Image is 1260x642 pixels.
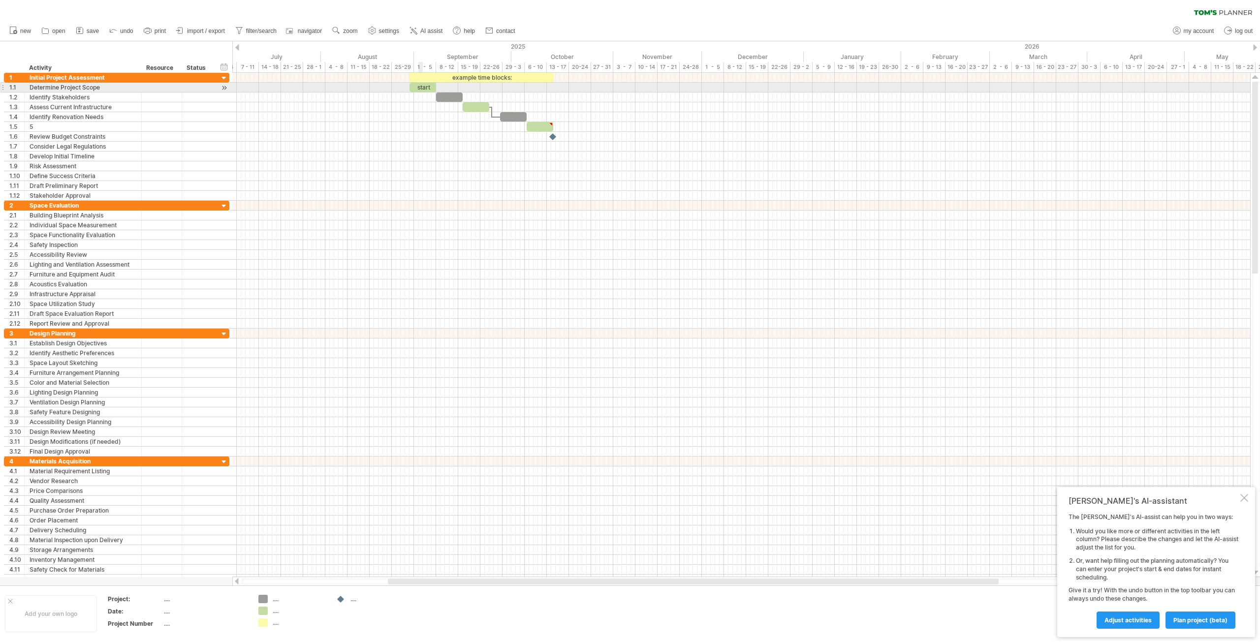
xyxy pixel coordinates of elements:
div: Space Functionality Evaluation [30,230,136,240]
div: Infrastructure Appraisal [30,289,136,299]
li: Or, want help filling out the planning automatically? You can enter your project's start & end da... [1076,557,1238,581]
div: 18 - 22 [1233,62,1256,72]
div: Identify Renovation Needs [30,112,136,122]
div: Order Placement [30,516,136,525]
div: 1.4 [9,112,24,122]
div: 13 - 17 [547,62,569,72]
div: 13 - 17 [1123,62,1145,72]
div: Lighting Design Planning [30,388,136,397]
div: 6 - 10 [525,62,547,72]
a: open [39,25,68,37]
div: 3.3 [9,358,24,367]
div: Status [187,63,208,73]
a: print [141,25,169,37]
div: Stakeholder Approval [30,191,136,200]
div: 7 - 11 [237,62,259,72]
div: 28 - 1 [303,62,325,72]
div: Resource [146,63,176,73]
div: October 2025 [511,52,613,62]
div: Design Planning [30,329,136,338]
a: undo [107,25,136,37]
div: 1 - 5 [414,62,436,72]
div: 15 - 19 [746,62,768,72]
div: 20-24 [569,62,591,72]
div: 11 - 15 [1211,62,1233,72]
div: 3 [9,329,24,338]
div: 2.9 [9,289,24,299]
div: September 2025 [414,52,511,62]
div: Building Blueprint Analysis [30,211,136,220]
a: new [7,25,34,37]
div: 26-30 [879,62,901,72]
div: 4.11 [9,565,24,574]
div: 29 - 3 [503,62,525,72]
div: Safety Feature Designing [30,407,136,417]
div: 23 - 27 [1056,62,1078,72]
div: Purchase Order Preparation [30,506,136,515]
div: 10 - 14 [635,62,658,72]
span: filter/search [246,28,277,34]
div: 1.12 [9,191,24,200]
div: 4.7 [9,525,24,535]
div: 21 - 25 [281,62,303,72]
div: example time blocks: [409,73,554,82]
div: Accessibility Design Planning [30,417,136,427]
div: 9 - 13 [1012,62,1034,72]
div: January 2026 [804,52,901,62]
div: Determine Project Scope [30,83,136,92]
div: Materials Acquisition [30,457,136,466]
div: 20-24 [1145,62,1167,72]
div: 4.5 [9,506,24,515]
div: 16 - 20 [945,62,968,72]
div: 3.6 [9,388,24,397]
div: 2.11 [9,309,24,318]
div: Accessibility Review [30,250,136,259]
div: [PERSON_NAME]'s AI-assistant [1069,496,1238,506]
div: 4.3 [9,486,24,495]
div: 8 - 12 [724,62,746,72]
div: 27 - 1 [1167,62,1189,72]
div: Review Budget Constraints [30,132,136,141]
div: Project Number [108,619,162,628]
div: Date: [108,607,162,615]
div: 8 - 12 [436,62,458,72]
div: Activity [29,63,136,73]
div: 22-26 [768,62,790,72]
div: Safety Check for Materials [30,565,136,574]
div: Define Success Criteria [30,171,136,181]
div: Assess Current Infrastructure [30,102,136,112]
div: .... [273,618,326,627]
div: 17 - 21 [658,62,680,72]
div: 18 - 22 [370,62,392,72]
div: December 2025 [702,52,804,62]
div: 3.7 [9,397,24,407]
div: .... [164,607,247,615]
div: 3.1 [9,338,24,348]
div: .... [164,595,247,603]
div: 2.1 [9,211,24,220]
div: 1.5 [9,122,24,131]
div: Color and Material Selection [30,378,136,387]
div: Consider Legal Regulations [30,142,136,151]
a: import / export [174,25,228,37]
div: February 2026 [901,52,990,62]
div: 3.9 [9,417,24,427]
a: settings [366,25,402,37]
div: 3.12 [9,447,24,456]
div: 2.6 [9,260,24,269]
a: Adjust activities [1097,611,1160,629]
div: Draft Preliminary Report [30,181,136,190]
div: March 2026 [990,52,1087,62]
div: 1.7 [9,142,24,151]
span: my account [1184,28,1214,34]
div: Individual Space Measurement [30,220,136,230]
div: Initial Project Assessment [30,73,136,82]
span: plan project (beta) [1173,616,1228,624]
div: 1.1 [9,83,24,92]
div: 3.10 [9,427,24,436]
div: 15 - 19 [458,62,480,72]
div: July 2025 [219,52,321,62]
div: Delivery Scheduling [30,525,136,535]
div: Report Review and Approval [30,319,136,328]
div: 1.2 [9,92,24,102]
